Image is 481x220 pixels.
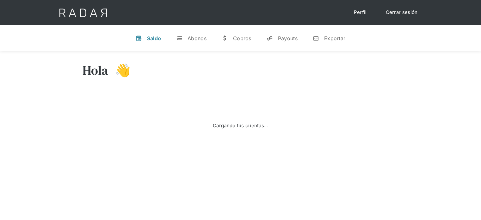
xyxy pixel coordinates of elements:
h3: Hola [83,62,108,78]
div: Payouts [278,35,298,41]
div: w [222,35,228,41]
div: n [313,35,319,41]
div: Saldo [147,35,161,41]
div: Cobros [233,35,251,41]
div: Exportar [324,35,345,41]
a: Cerrar sesión [379,6,424,19]
div: y [267,35,273,41]
a: Perfil [348,6,373,19]
div: Cargando tus cuentas... [213,122,268,129]
h3: 👋 [108,62,131,78]
div: v [136,35,142,41]
div: Abonos [188,35,207,41]
div: t [176,35,182,41]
